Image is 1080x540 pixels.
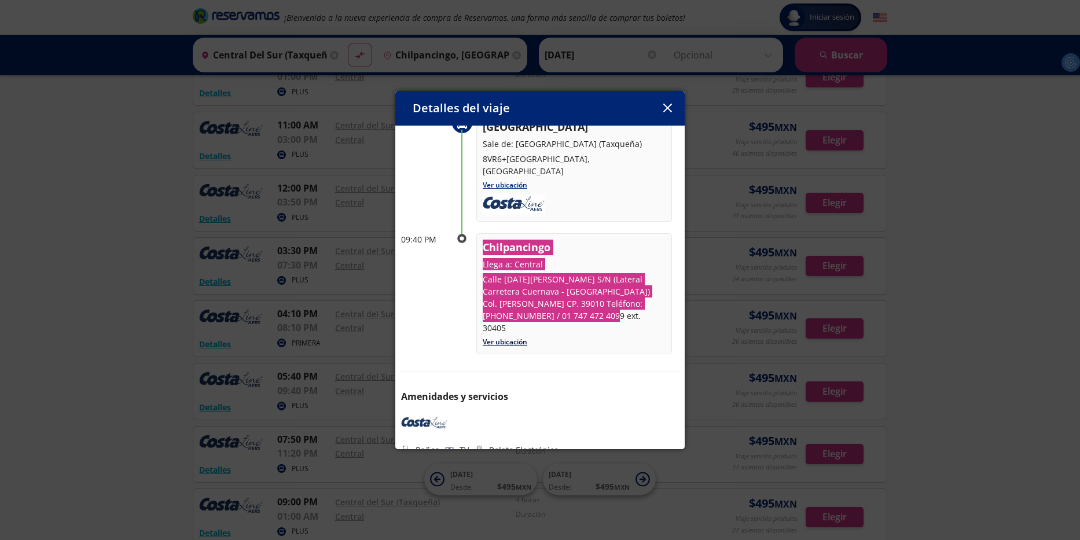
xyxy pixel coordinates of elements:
p: Baños [416,444,439,456]
a: Ver ubicación [483,180,527,190]
p: Calle [DATE][PERSON_NAME] S/N (Lateral Carretera Cuernava - [GEOGRAPHIC_DATA]) Col. [PERSON_NAME]... [483,273,666,334]
p: Amenidades y servicios [401,390,679,403]
p: Detalles del viaje [413,100,510,117]
p: 8VR6+[GEOGRAPHIC_DATA], [GEOGRAPHIC_DATA] [483,153,666,177]
p: 09:40 PM [401,233,447,245]
p: Llega a: Central [483,258,666,270]
a: Ver ubicación [483,337,527,347]
img: uploads_2F1618599176729-w9r3pol644-d629c15044929c08f56a2cfd8cb674b0_2Fcostaline.jpg [483,194,545,215]
p: Sale de: [GEOGRAPHIC_DATA] (Taxqueña) [483,138,666,150]
p: [GEOGRAPHIC_DATA] [483,119,666,135]
p: Boleto Electrónico [489,444,559,456]
img: COSTA LINE FUTURA [401,415,447,432]
p: TV [460,444,469,456]
p: Chilpancingo [483,240,666,255]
